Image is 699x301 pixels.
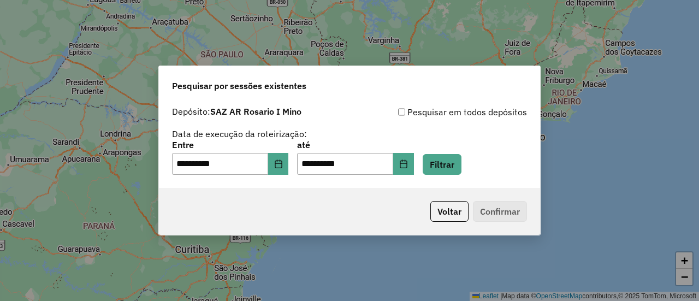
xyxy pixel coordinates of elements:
[268,153,289,175] button: Choose Date
[423,154,461,175] button: Filtrar
[393,153,414,175] button: Choose Date
[210,106,301,117] strong: SAZ AR Rosario I Mino
[172,127,307,140] label: Data de execução da roteirização:
[349,105,527,119] div: Pesquisar em todos depósitos
[172,138,288,151] label: Entre
[172,105,301,118] label: Depósito:
[172,79,306,92] span: Pesquisar por sessões existentes
[430,201,469,222] button: Voltar
[297,138,413,151] label: até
